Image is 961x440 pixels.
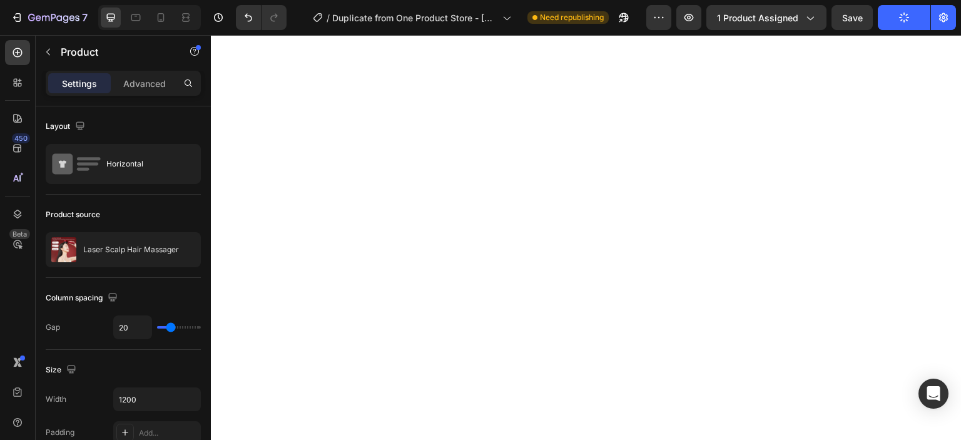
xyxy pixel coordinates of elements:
[46,290,120,307] div: Column spacing
[46,118,88,135] div: Layout
[12,133,30,143] div: 450
[62,77,97,90] p: Settings
[706,5,826,30] button: 1 product assigned
[236,5,287,30] div: Undo/Redo
[717,11,798,24] span: 1 product assigned
[5,5,93,30] button: 7
[332,11,497,24] span: Duplicate from One Product Store - [DATE] 19:55:56
[83,245,179,254] p: Laser Scalp Hair Massager
[61,44,167,59] p: Product
[46,362,79,379] div: Size
[114,388,200,411] input: Auto
[82,10,88,25] p: 7
[831,5,873,30] button: Save
[46,209,100,220] div: Product source
[114,316,151,339] input: Auto
[842,13,863,23] span: Save
[46,394,66,405] div: Width
[46,427,74,438] div: Padding
[123,77,166,90] p: Advanced
[211,35,961,440] iframe: Design area
[46,322,60,333] div: Gap
[9,229,30,239] div: Beta
[918,379,948,409] div: Open Intercom Messenger
[139,427,198,439] div: Add...
[327,11,330,24] span: /
[540,12,604,23] span: Need republishing
[51,237,76,262] img: product feature img
[106,150,183,178] div: Horizontal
